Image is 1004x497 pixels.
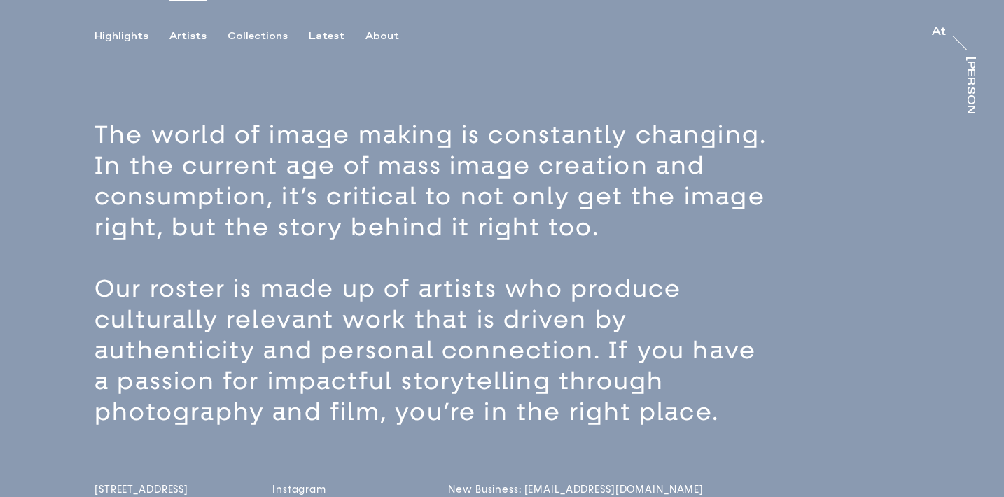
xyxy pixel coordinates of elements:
a: New Business: [EMAIL_ADDRESS][DOMAIN_NAME] [448,484,559,496]
button: Highlights [95,30,169,43]
a: [PERSON_NAME] [962,57,976,114]
button: Collections [228,30,309,43]
div: Artists [169,30,207,43]
p: Our roster is made up of artists who produce culturally relevant work that is driven by authentic... [95,274,786,428]
button: About [365,30,420,43]
div: [PERSON_NAME] [965,57,976,164]
div: Latest [309,30,344,43]
span: [STREET_ADDRESS] [95,484,188,496]
button: Artists [169,30,228,43]
div: Highlights [95,30,148,43]
a: Instagram [272,484,364,496]
a: At [932,27,946,41]
p: The world of image making is constantly changing. In the current age of mass image creation and c... [95,120,786,243]
div: About [365,30,399,43]
button: Latest [309,30,365,43]
div: Collections [228,30,288,43]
